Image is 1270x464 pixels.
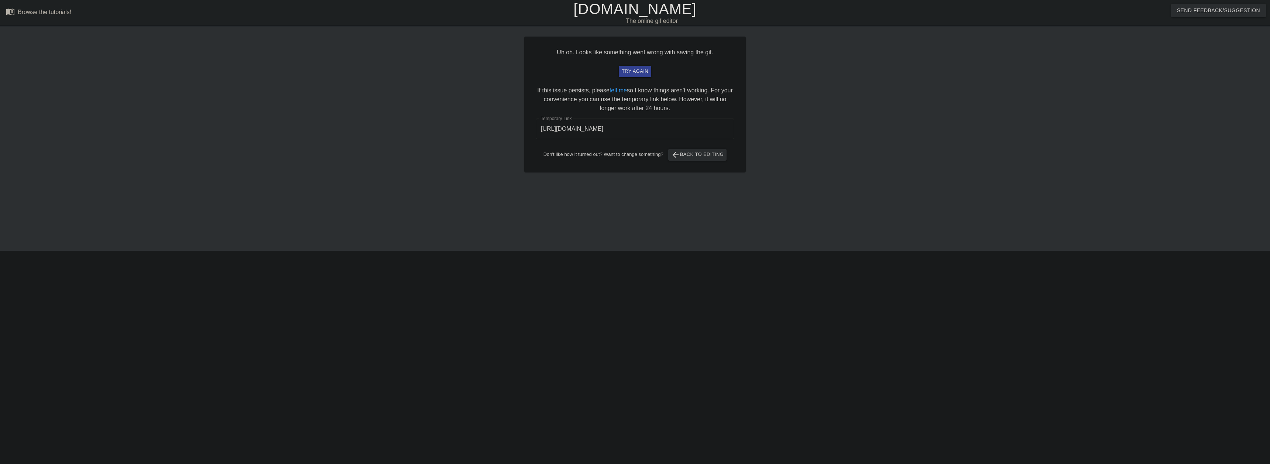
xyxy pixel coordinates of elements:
button: try again [619,66,651,77]
span: arrow_back [671,150,680,159]
a: [DOMAIN_NAME] [573,1,696,17]
span: Back to Editing [671,150,724,159]
button: Back to Editing [668,149,727,161]
span: menu_book [6,7,15,16]
div: Uh oh. Looks like something went wrong with saving the gif. If this issue persists, please so I k... [524,37,746,172]
button: Send Feedback/Suggestion [1171,4,1266,17]
input: bare [536,119,734,139]
a: Browse the tutorials! [6,7,71,18]
div: Don't like how it turned out? Want to change something? [536,149,734,161]
a: tell me [610,87,627,93]
span: try again [622,67,648,76]
span: Send Feedback/Suggestion [1177,6,1260,15]
div: The online gif editor [427,17,877,25]
div: Browse the tutorials! [18,9,71,15]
